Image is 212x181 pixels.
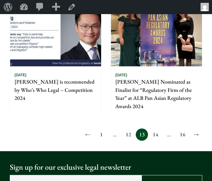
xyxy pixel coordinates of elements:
[122,128,134,141] a: 12
[111,0,202,115] a: [DATE] [PERSON_NAME] Nominated as Finalist for “Regulatory Firm of the Year” at ALB Pan Asian Reg...
[136,128,148,141] span: 13
[10,161,202,173] p: Sign up for our exclusive legal newsletter
[14,73,26,77] time: [DATE]
[149,128,161,141] a: 14
[109,128,121,141] span: …
[115,73,127,77] time: [DATE]
[95,128,108,141] a: 1
[176,128,189,141] a: 16
[190,128,202,141] a: →
[10,128,202,141] nav: Posts pagination
[14,78,97,102] p: [PERSON_NAME] is recommended by Who’s Who Legal – Competition 2024
[10,0,101,115] a: [DATE] [PERSON_NAME] is recommended by Who’s Who Legal – Competition 2024
[115,78,197,111] p: [PERSON_NAME] Nominated as Finalist for “Regulatory Firm of the Year” at ALB Pan Asian Regulatory...
[163,128,175,141] span: …
[82,128,94,141] a: ←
